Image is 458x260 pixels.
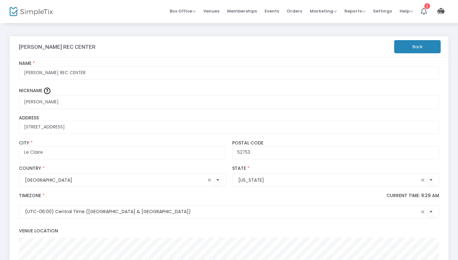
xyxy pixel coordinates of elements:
[19,96,439,109] input: Nickname
[373,3,392,19] span: Settings
[213,174,222,187] button: Select
[419,176,427,184] span: clear
[19,140,226,146] label: City
[424,3,430,9] div: 1
[19,146,226,159] input: City
[344,8,365,14] span: Reports
[19,121,439,134] input: Enter a location
[427,205,436,218] button: Select
[310,8,337,14] span: Marketing
[19,61,439,66] label: Name
[400,8,413,14] span: Help
[170,8,196,14] span: Box Office
[232,140,439,146] label: Postal Code
[203,3,219,19] span: Venues
[19,44,96,50] h3: [PERSON_NAME] REC CENTER
[386,193,439,199] p: Current Time: 9:29 AM
[19,86,439,96] label: Nickname
[206,176,213,184] span: clear
[265,3,279,19] span: Events
[394,40,441,53] button: Back
[419,208,427,216] span: clear
[19,193,439,203] label: Timezone
[227,3,257,19] span: Memberships
[44,88,50,94] img: question-mark
[232,146,439,159] input: Postal Code
[25,177,206,184] input: Select Country
[287,3,302,19] span: Orders
[19,66,439,80] input: Enter Venue Name
[19,228,58,234] span: Venue Location
[19,115,439,121] label: Address
[232,166,439,171] label: State
[19,166,226,171] label: Country
[427,174,436,187] button: Select
[238,177,419,184] input: Select State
